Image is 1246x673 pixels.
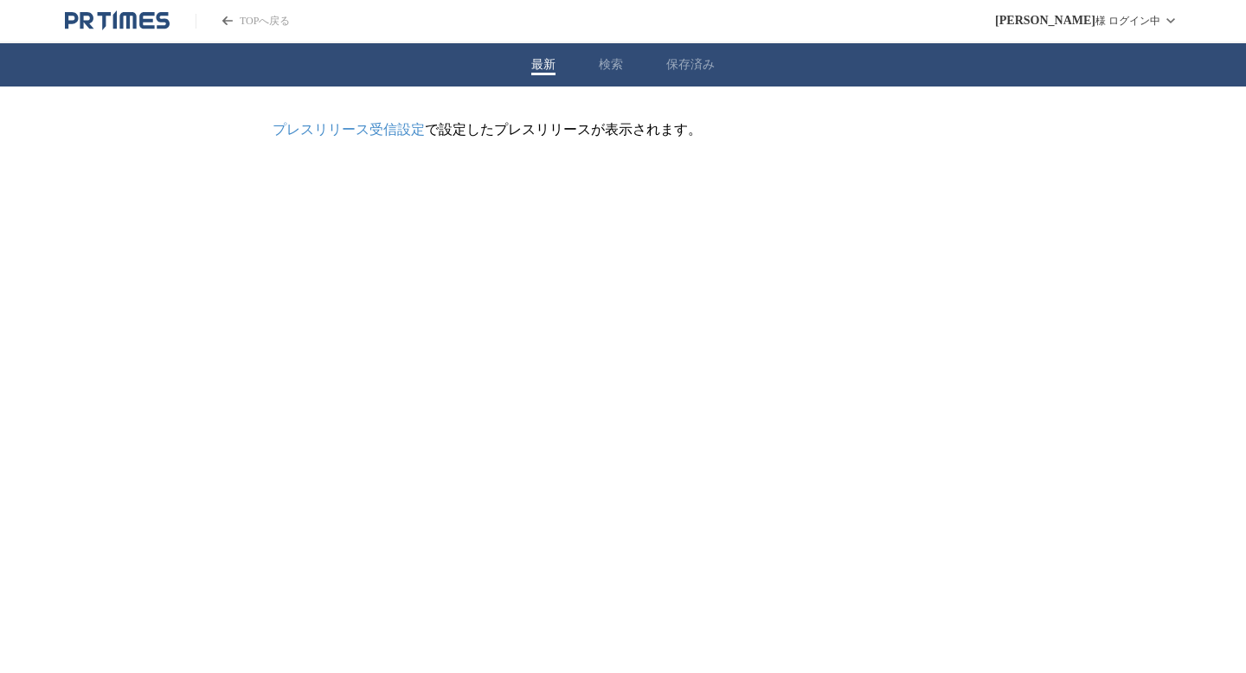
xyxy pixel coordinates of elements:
span: [PERSON_NAME] [995,14,1095,28]
a: PR TIMESのトップページはこちら [196,14,290,29]
button: 保存済み [666,57,715,73]
a: プレスリリース受信設定 [273,122,425,137]
p: で設定したプレスリリースが表示されます。 [273,121,973,139]
button: 最新 [531,57,556,73]
button: 検索 [599,57,623,73]
a: PR TIMESのトップページはこちら [65,10,170,31]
